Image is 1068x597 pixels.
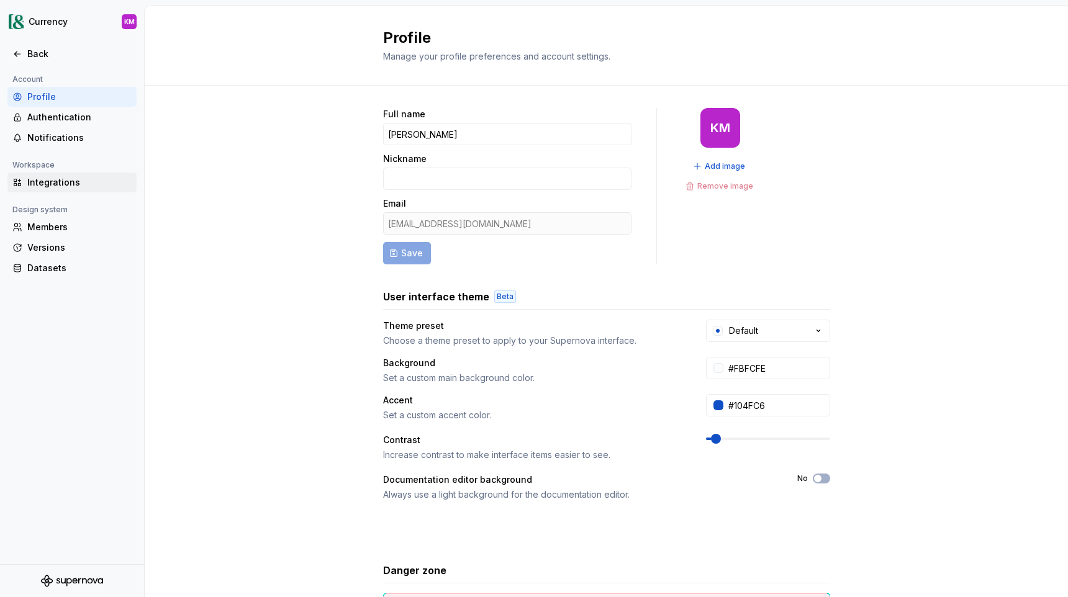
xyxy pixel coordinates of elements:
div: Account [7,72,48,87]
div: Versions [27,241,132,254]
label: Email [383,197,406,210]
svg: Supernova Logo [41,575,103,587]
div: Contrast [383,434,684,446]
label: No [797,474,808,483]
input: #FFFFFF [723,357,830,379]
div: Set a custom main background color. [383,372,684,384]
div: Integrations [27,176,132,189]
div: Profile [27,91,132,103]
div: Set a custom accent color. [383,409,684,421]
div: KM [124,17,135,27]
div: Accent [383,394,684,406]
div: Background [383,357,684,369]
h2: Profile [383,28,815,48]
a: Notifications [7,128,137,148]
a: Authentication [7,107,137,127]
div: Increase contrast to make interface items easier to see. [383,449,684,461]
div: Notifications [27,132,132,144]
a: Integrations [7,173,137,192]
div: Beta [494,290,516,303]
button: Default [706,320,830,342]
a: Members [7,217,137,237]
span: Manage your profile preferences and account settings. [383,51,610,61]
div: Always use a light background for the documentation editor. [383,488,775,501]
div: Theme preset [383,320,684,332]
button: CurrencyKM [2,8,142,35]
div: Back [27,48,132,60]
div: Authentication [27,111,132,123]
div: Workspace [7,158,60,173]
img: 77b064d8-59cc-4dbd-8929-60c45737814c.png [9,14,24,29]
label: Nickname [383,153,427,165]
input: #104FC6 [723,394,830,416]
button: Add image [689,158,751,175]
div: Currency [29,16,68,28]
div: Members [27,221,132,233]
h3: Danger zone [383,563,446,578]
span: Add image [705,161,745,171]
h3: User interface theme [383,289,489,304]
a: Datasets [7,258,137,278]
label: Full name [383,108,425,120]
div: KM [710,123,730,133]
div: Design system [7,202,73,217]
div: Default [729,325,758,337]
div: Documentation editor background [383,474,775,486]
a: Back [7,44,137,64]
a: Versions [7,238,137,258]
a: Profile [7,87,137,107]
div: Datasets [27,262,132,274]
div: Choose a theme preset to apply to your Supernova interface. [383,334,684,347]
